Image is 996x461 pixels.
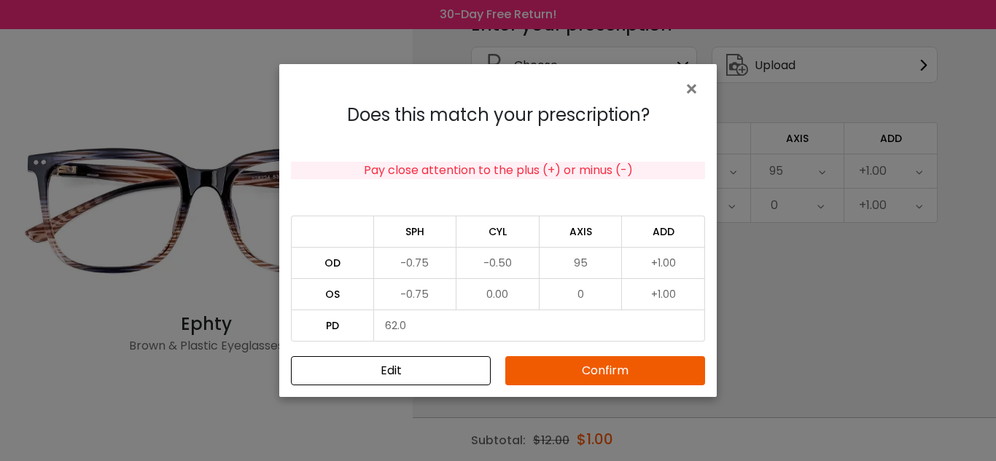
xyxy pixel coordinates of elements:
[291,105,705,126] h4: Does this match your prescription?
[456,278,540,310] td: 0.00
[291,356,491,385] button: Close
[540,216,623,247] td: AXIS
[291,162,705,179] div: Pay close attention to the plus (+) or minus (-)
[622,247,705,278] td: +1.00
[684,74,705,105] span: ×
[622,278,705,310] td: +1.00
[540,247,623,278] td: 95
[505,356,705,385] button: Confirm
[540,278,623,310] td: 0
[456,247,540,278] td: -0.50
[684,76,705,101] button: Close
[374,310,705,342] td: 62.0
[622,216,705,247] td: ADD
[456,216,540,247] td: CYL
